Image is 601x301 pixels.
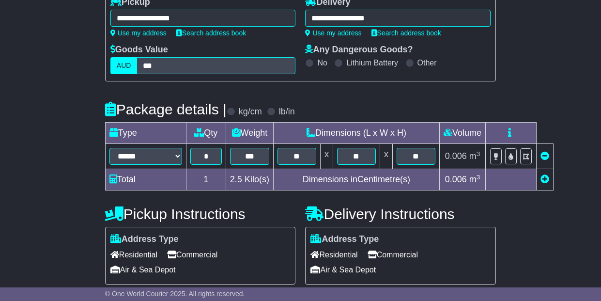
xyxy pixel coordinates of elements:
[167,247,217,262] span: Commercial
[477,174,480,181] sup: 3
[445,151,467,161] span: 0.006
[186,169,226,190] td: 1
[105,169,186,190] td: Total
[110,57,138,74] label: AUD
[305,29,361,37] a: Use my address
[239,107,262,117] label: kg/cm
[417,58,437,67] label: Other
[469,174,480,184] span: m
[105,290,245,298] span: © One World Courier 2025. All rights reserved.
[105,123,186,144] td: Type
[226,123,273,144] td: Weight
[105,206,296,222] h4: Pickup Instructions
[305,45,413,55] label: Any Dangerous Goods?
[110,262,176,277] span: Air & Sea Depot
[371,29,441,37] a: Search address book
[110,45,168,55] label: Goods Value
[273,169,439,190] td: Dimensions in Centimetre(s)
[310,234,379,245] label: Address Type
[540,174,549,184] a: Add new item
[310,262,376,277] span: Air & Sea Depot
[439,123,485,144] td: Volume
[226,169,273,190] td: Kilo(s)
[105,101,227,117] h4: Package details |
[346,58,398,67] label: Lithium Battery
[469,151,480,161] span: m
[230,174,242,184] span: 2.5
[176,29,246,37] a: Search address book
[310,247,357,262] span: Residential
[380,144,392,169] td: x
[445,174,467,184] span: 0.006
[305,206,496,222] h4: Delivery Instructions
[186,123,226,144] td: Qty
[110,234,179,245] label: Address Type
[110,29,167,37] a: Use my address
[540,151,549,161] a: Remove this item
[317,58,327,67] label: No
[368,247,418,262] span: Commercial
[279,107,295,117] label: lb/in
[320,144,333,169] td: x
[110,247,157,262] span: Residential
[273,123,439,144] td: Dimensions (L x W x H)
[477,150,480,158] sup: 3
